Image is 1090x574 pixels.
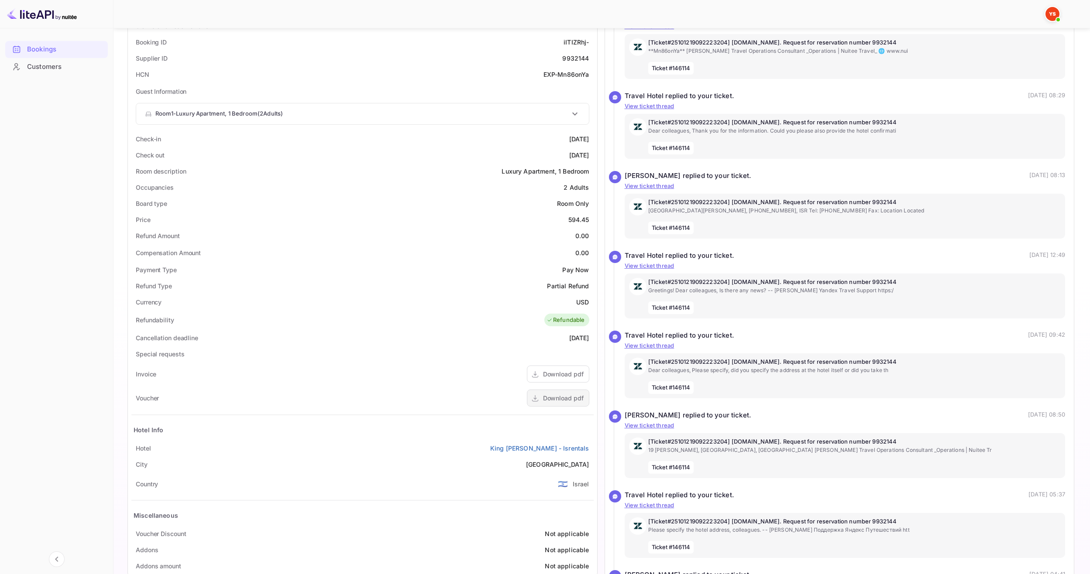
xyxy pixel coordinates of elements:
[136,134,161,143] div: Check-in
[575,231,589,240] div: 0.00
[648,287,1061,294] p: Greetings! Dear colleagues, Is there any news? -- [PERSON_NAME] Yandex Travel Support https:/
[543,369,584,379] div: Download pdf
[648,142,694,155] span: Ticket #146114
[136,349,184,359] div: Special requests
[136,215,151,224] div: Price
[564,38,589,47] div: iITIZRhj-
[5,41,108,57] a: Bookings
[648,47,1061,55] p: **Mn86onYa** [PERSON_NAME] Travel Operations Consultant _Operations | Nuitee Travel_ 🌐 www.nui
[136,297,162,307] div: Currency
[569,150,589,160] div: [DATE]
[648,207,1061,215] p: [GEOGRAPHIC_DATA][PERSON_NAME], [PHONE_NUMBER], ISR Tel: [PHONE_NUMBER] Fax: Location Located
[5,41,108,58] div: Bookings
[1028,331,1065,341] p: [DATE] 09:42
[1028,490,1065,500] p: [DATE] 05:37
[155,109,283,118] p: Room 1 - Luxury Apartment, 1 Bedroom ( 2 Adults )
[648,446,1061,454] p: 19 [PERSON_NAME], [GEOGRAPHIC_DATA], [GEOGRAPHIC_DATA] [PERSON_NAME] Travel Operations Consultant...
[648,301,694,314] span: Ticket #146114
[648,437,1061,446] p: [Ticket#25101219092223204] [DOMAIN_NAME]. Request for reservation number 9932144
[625,331,734,341] div: Travel Hotel replied to your ticket.
[629,118,646,136] img: AwvSTEc2VUhQAAAAAElFTkSuQmCC
[625,410,752,420] div: [PERSON_NAME] replied to your ticket.
[629,358,646,375] img: AwvSTEc2VUhQAAAAAElFTkSuQmCC
[625,102,1066,111] p: View ticket thread
[136,315,174,325] div: Refundability
[648,62,694,75] span: Ticket #146114
[502,167,589,176] div: Luxury Apartment, 1 Bedroom
[136,150,165,160] div: Check out
[569,333,589,342] div: [DATE]
[629,517,646,535] img: AwvSTEc2VUhQAAAAAElFTkSuQmCC
[134,425,164,434] div: Hotel Info
[648,517,1061,526] p: [Ticket#25101219092223204] [DOMAIN_NAME]. Request for reservation number 9932144
[49,551,65,567] button: Collapse navigation
[1028,91,1065,101] p: [DATE] 08:29
[526,460,589,469] div: [GEOGRAPHIC_DATA]
[573,479,589,489] div: Israel
[136,333,198,342] div: Cancellation deadline
[547,281,589,290] div: Partial Refund
[545,529,589,538] div: Not applicable
[568,215,589,224] div: 594.45
[136,167,186,176] div: Room description
[1045,7,1059,21] img: Yandex Support
[557,199,589,208] div: Room Only
[648,461,694,474] span: Ticket #146114
[648,358,1061,366] p: [Ticket#25101219092223204] [DOMAIN_NAME]. Request for reservation number 9932144
[543,70,589,79] div: EXP-Mn86onYa
[136,545,158,554] div: Addons
[136,561,181,571] div: Addons amount
[648,118,1061,127] p: [Ticket#25101219092223204] [DOMAIN_NAME]. Request for reservation number 9932144
[136,38,167,47] div: Booking ID
[1028,410,1065,420] p: [DATE] 08:50
[545,545,589,554] div: Not applicable
[625,342,1066,350] p: View ticket thread
[27,62,103,72] div: Customers
[625,490,734,500] div: Travel Hotel replied to your ticket.
[648,222,694,235] span: Ticket #146114
[576,297,589,307] div: USD
[136,479,158,489] div: Country
[136,281,172,290] div: Refund Type
[547,316,585,325] div: Refundable
[648,127,1061,135] p: Dear colleagues, Thank you for the information. Could you please also provide the hotel confirmati
[136,460,148,469] div: City
[136,183,174,192] div: Occupancies
[136,265,177,274] div: Payment Type
[136,103,589,124] div: Room1-Luxury Apartment, 1 Bedroom(2Adults)
[625,171,752,181] div: [PERSON_NAME] replied to your ticket.
[569,134,589,143] div: [DATE]
[1029,251,1065,261] p: [DATE] 12:49
[543,393,584,403] div: Download pdf
[625,91,734,101] div: Travel Hotel replied to your ticket.
[7,7,77,21] img: LiteAPI logo
[648,526,1061,534] p: Please specify the hotel address, colleagues. -- [PERSON_NAME] Поддержка Яндекс Путешествий htt
[562,54,589,63] div: 9932144
[136,199,167,208] div: Board type
[5,58,108,75] a: Customers
[134,511,178,520] div: Miscellaneous
[648,541,694,554] span: Ticket #146114
[625,501,1066,510] p: View ticket thread
[136,87,589,96] p: Guest Information
[136,444,151,453] div: Hotel
[629,38,646,56] img: AwvSTEc2VUhQAAAAAElFTkSuQmCC
[648,381,694,394] span: Ticket #146114
[648,278,1061,287] p: [Ticket#25101219092223204] [DOMAIN_NAME]. Request for reservation number 9932144
[629,198,646,215] img: AwvSTEc2VUhQAAAAAElFTkSuQmCC
[575,248,589,257] div: 0.00
[629,278,646,295] img: AwvSTEc2VUhQAAAAAElFTkSuQmCC
[625,251,734,261] div: Travel Hotel replied to your ticket.
[1029,171,1065,181] p: [DATE] 08:13
[564,183,589,192] div: 2 Adults
[136,70,149,79] div: HCN
[545,561,589,571] div: Not applicable
[136,54,168,63] div: Supplier ID
[27,44,103,55] div: Bookings
[629,437,646,455] img: AwvSTEc2VUhQAAAAAElFTkSuQmCC
[490,444,589,453] a: King [PERSON_NAME] - Isrentals
[625,182,1066,191] p: View ticket thread
[136,248,201,257] div: Compensation Amount
[625,421,1066,430] p: View ticket thread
